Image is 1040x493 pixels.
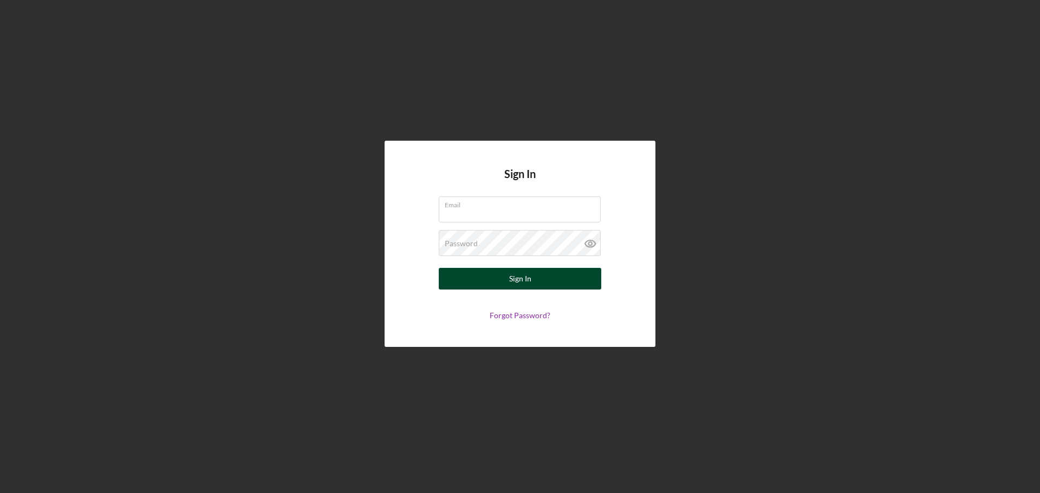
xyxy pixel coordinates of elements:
[445,239,478,248] label: Password
[509,268,531,290] div: Sign In
[445,197,601,209] label: Email
[439,268,601,290] button: Sign In
[504,168,536,196] h4: Sign In
[490,311,550,320] a: Forgot Password?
